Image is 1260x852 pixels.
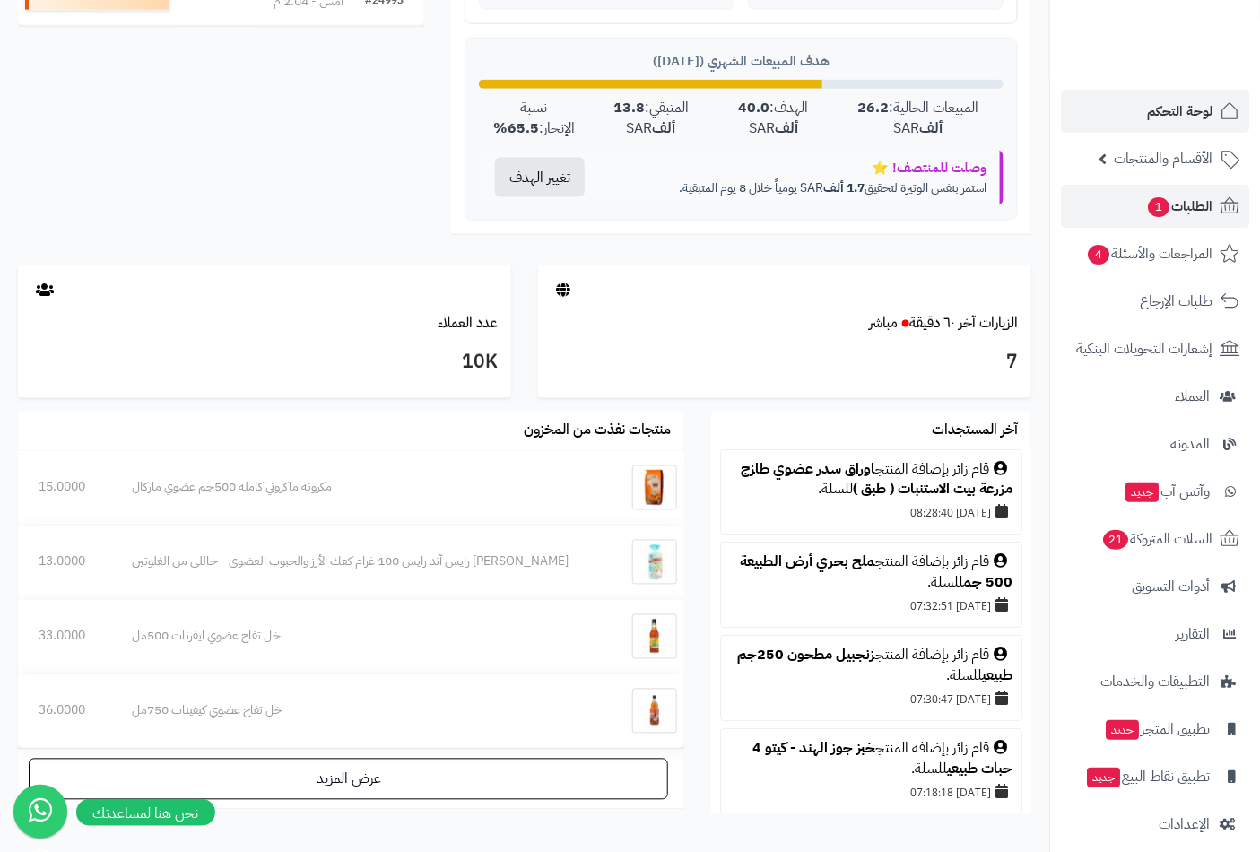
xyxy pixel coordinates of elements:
[823,178,865,197] strong: 1.7 ألف
[1114,146,1212,171] span: الأقسام والمنتجات
[39,702,91,720] div: 36.0000
[730,460,1012,501] div: قام زائر بإضافة المنتج للسلة.
[1106,720,1139,740] span: جديد
[1061,755,1249,798] a: تطبيق نقاط البيعجديد
[1085,764,1210,789] span: تطبيق نقاط البيع
[1138,34,1243,72] img: logo-2.png
[133,553,601,571] div: [PERSON_NAME] رايس آند رايس 100 غرام كعك الأرز والحبوب العضوي - خاللي من الغلوتين
[730,594,1012,619] div: [DATE] 07:32:51
[1061,280,1249,323] a: طلبات الإرجاع
[1159,812,1210,837] span: الإعدادات
[1061,232,1249,275] a: المراجعات والأسئلة4
[730,780,1012,805] div: [DATE] 07:18:18
[438,312,498,334] a: عدد العملاء
[1087,768,1120,787] span: جديد
[1061,422,1249,465] a: المدونة
[1061,660,1249,703] a: التطبيقات والخدمات
[1087,244,1109,265] span: 4
[495,158,585,197] button: تغيير الهدف
[932,423,1018,439] h3: آخر المستجدات
[632,614,677,659] img: خل تفاح عضوي ايفرنات 500مل
[1061,185,1249,228] a: الطلبات1
[133,628,601,646] div: خل تفاح عضوي ايفرنات 500مل
[1147,196,1169,217] span: 1
[133,479,601,497] div: مكرونة ماكروني كاملة 500جم عضوي ماركال
[493,117,539,139] strong: 65.5%
[1086,241,1212,266] span: المراجعات والأسئلة
[614,159,986,178] div: وصلت للمنتصف! ⭐
[1170,431,1210,456] span: المدونة
[752,738,1012,780] a: خبز جوز الهند - كيتو 4 حبات طبيعي
[632,540,677,585] img: بروبايوس رايس آند رايس 100 غرام كعك الأرز والحبوب العضوي - خاللي من الغلوتين
[632,689,677,734] img: خل تفاح عضوي كيفينات 750مل
[730,687,1012,712] div: [DATE] 07:30:47
[739,97,799,139] strong: 40.0 ألف
[730,739,1012,780] div: قام زائر بإضافة المنتج للسلة.
[29,759,668,800] a: عرض المزيد
[740,552,1012,594] a: ملح بحري أرض الطبيعة 500 جم
[613,97,676,139] strong: 13.8 ألف
[1101,526,1212,552] span: السلات المتروكة
[1061,708,1249,751] a: تطبيق المتجرجديد
[1061,327,1249,370] a: إشعارات التحويلات البنكية
[714,98,834,139] div: الهدف: SAR
[1147,99,1212,124] span: لوحة التحكم
[869,312,1018,334] a: الزيارات آخر ٦٠ دقيقةمباشر
[552,347,1018,378] h3: 7
[39,553,91,571] div: 13.0000
[1124,479,1210,504] span: وآتس آب
[1061,517,1249,561] a: السلات المتروكة21
[741,459,1012,501] a: اوراق سدر عضوي طازج مزرعة بيت الاستنبات ( طبق )
[1076,336,1212,361] span: إشعارات التحويلات البنكية
[1100,669,1210,694] span: التطبيقات والخدمات
[39,479,91,497] div: 15.0000
[834,98,1004,139] div: المبيعات الحالية: SAR
[588,98,714,139] div: المتبقي: SAR
[1102,529,1129,550] span: 21
[1061,565,1249,608] a: أدوات التسويق
[479,52,1004,71] div: هدف المبيعات الشهري ([DATE])
[133,702,601,720] div: خل تفاح عضوي كيفينات 750مل
[31,347,498,378] h3: 10K
[632,465,677,510] img: مكرونة ماكروني كاملة 500جم عضوي ماركال
[1176,622,1210,647] span: التقارير
[1175,384,1210,409] span: العملاء
[869,312,898,334] small: مباشر
[1104,717,1210,742] span: تطبيق المتجر
[1061,613,1249,656] a: التقارير
[1132,574,1210,599] span: أدوات التسويق
[730,646,1012,687] div: قام زائر بإضافة المنتج للسلة.
[1061,470,1249,513] a: وآتس آبجديد
[524,423,671,439] h3: منتجات نفذت من المخزون
[737,645,1012,687] a: زنجبيل مطحون 250جم طبيعي
[858,97,943,139] strong: 26.2 ألف
[730,552,1012,594] div: قام زائر بإضافة المنتج للسلة.
[479,98,588,139] div: نسبة الإنجاز:
[1061,803,1249,846] a: الإعدادات
[39,628,91,646] div: 33.0000
[1146,194,1212,219] span: الطلبات
[1125,483,1159,502] span: جديد
[614,179,986,197] p: استمر بنفس الوتيرة لتحقيق SAR يومياً خلال 8 يوم المتبقية.
[1061,375,1249,418] a: العملاء
[1061,90,1249,133] a: لوحة التحكم
[730,500,1012,526] div: [DATE] 08:28:40
[1140,289,1212,314] span: طلبات الإرجاع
